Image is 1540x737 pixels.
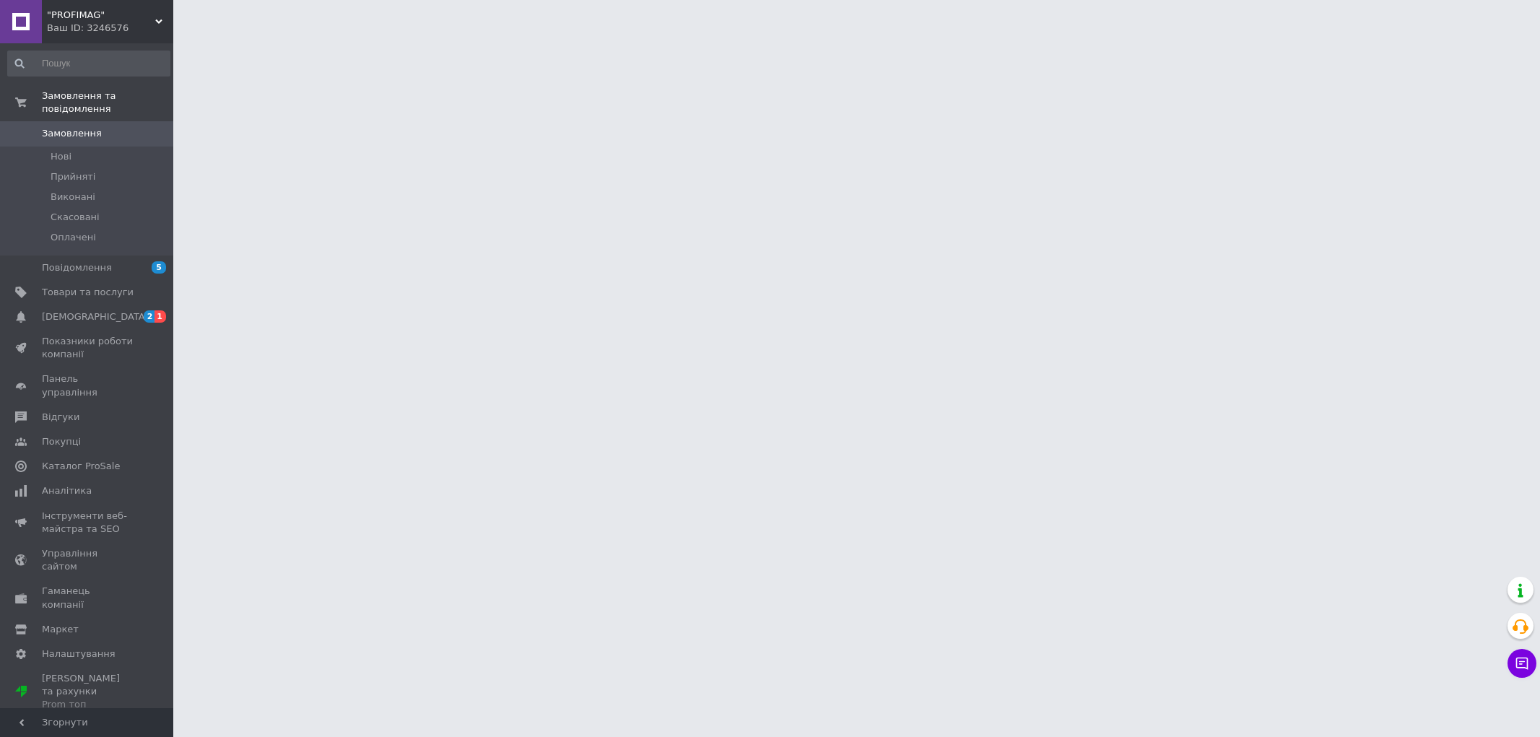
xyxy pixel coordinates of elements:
span: Показники роботи компанії [42,335,134,361]
input: Пошук [7,51,170,77]
span: Аналітика [42,484,92,497]
button: Чат з покупцем [1508,649,1536,678]
span: Відгуки [42,411,79,424]
span: Каталог ProSale [42,460,120,473]
span: Налаштування [42,647,116,660]
div: Prom топ [42,698,134,711]
span: Замовлення [42,127,102,140]
span: Замовлення та повідомлення [42,90,173,115]
span: 2 [144,310,155,323]
span: "PROFIMAG" [47,9,155,22]
span: Виконані [51,191,95,204]
span: 1 [155,310,166,323]
span: Маркет [42,623,79,636]
span: Гаманець компанії [42,585,134,611]
span: Прийняті [51,170,95,183]
div: Ваш ID: 3246576 [47,22,173,35]
span: Нові [51,150,71,163]
span: Панель управління [42,372,134,398]
span: [DEMOGRAPHIC_DATA] [42,310,149,323]
span: Оплачені [51,231,96,244]
span: Товари та послуги [42,286,134,299]
span: Повідомлення [42,261,112,274]
span: Скасовані [51,211,100,224]
span: Покупці [42,435,81,448]
span: 5 [152,261,166,274]
span: [PERSON_NAME] та рахунки [42,672,134,712]
span: Управління сайтом [42,547,134,573]
span: Інструменти веб-майстра та SEO [42,510,134,536]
